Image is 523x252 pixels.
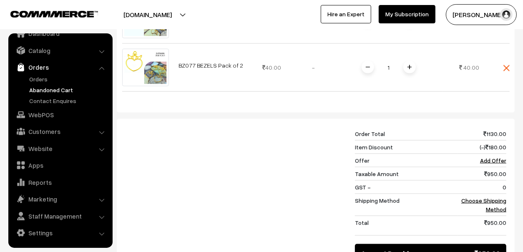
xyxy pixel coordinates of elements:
span: 40.00 [464,64,480,71]
button: [PERSON_NAME]… [446,4,517,25]
a: Catalog [10,43,110,58]
td: Total [355,216,458,235]
a: Marketing [10,192,110,207]
a: COMMMERCE [10,8,83,18]
td: (-) 180.00 [458,140,506,154]
a: BZ077 BEZELS Pack of 2 [179,62,244,69]
td: 1130.00 [458,127,506,141]
img: user [500,8,513,21]
td: Order Total [355,127,458,141]
td: 40.00 [251,44,293,92]
img: plusI [407,65,412,69]
a: Choose Shipping Method [461,197,506,213]
a: Hire an Expert [321,5,371,23]
button: [DOMAIN_NAME] [94,4,201,25]
a: Apps [10,158,110,173]
span: - [312,64,315,71]
a: Orders [27,75,110,83]
img: COMMMERCE [10,11,98,17]
td: 950.00 [458,216,506,235]
img: minus [366,65,370,69]
a: Dashboard [10,26,110,41]
img: close [503,65,510,71]
td: 950.00 [458,167,506,180]
td: 0 [458,180,506,194]
a: Contact Enquires [27,96,110,105]
a: WebPOS [10,107,110,122]
a: Staff Management [10,209,110,224]
a: Abandoned Cart [27,86,110,94]
a: Orders [10,60,110,75]
a: Website [10,141,110,156]
img: 1708760598512-183887833.png [122,49,169,86]
a: My Subscription [379,5,435,23]
td: Shipping Method [355,194,458,216]
td: Taxable Amount [355,167,458,180]
a: Reports [10,175,110,190]
td: GST - [355,180,458,194]
td: Offer [355,154,458,167]
td: Item Discount [355,140,458,154]
a: Add Offer [480,157,506,164]
a: Customers [10,124,110,139]
a: Settings [10,225,110,240]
